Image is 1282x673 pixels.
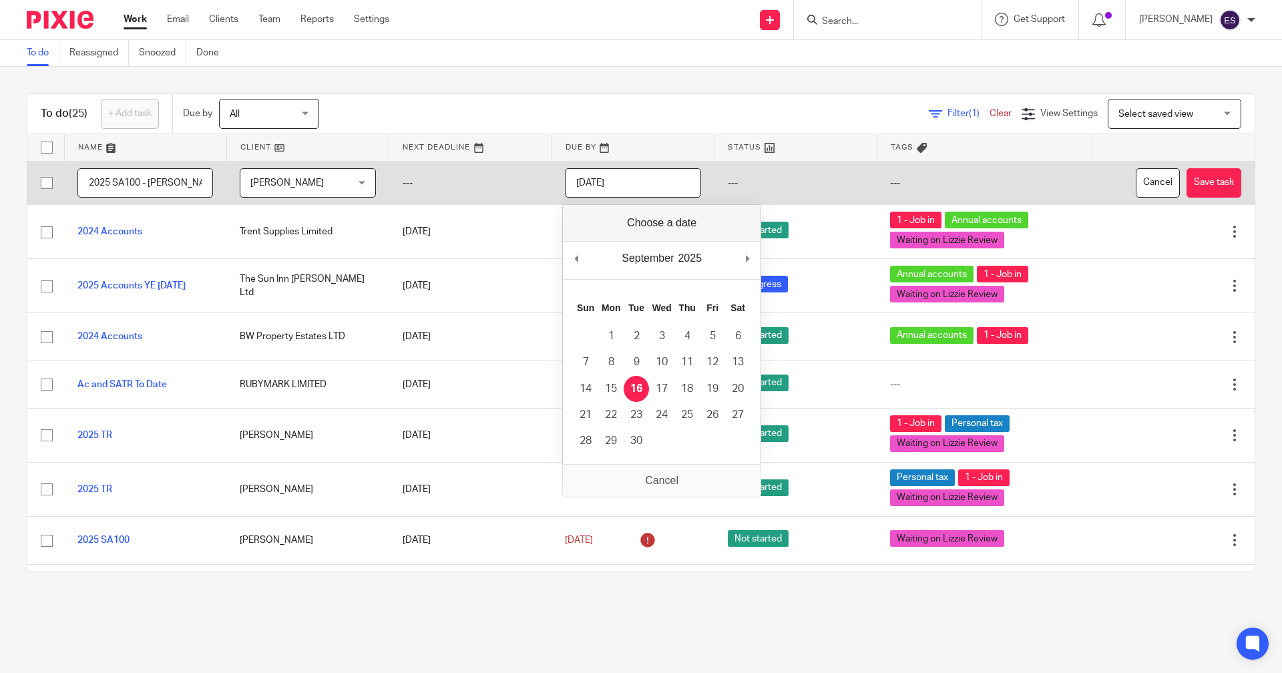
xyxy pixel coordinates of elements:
[77,380,167,389] a: Ac and SATR To Date
[602,302,620,313] abbr: Monday
[725,376,751,402] button: 20
[573,349,598,375] button: 7
[69,108,87,119] span: (25)
[958,469,1010,486] span: 1 - Job in
[947,109,990,118] span: Filter
[573,376,598,402] button: 14
[573,402,598,428] button: 21
[706,302,718,313] abbr: Friday
[226,259,389,313] td: The Sun Inn [PERSON_NAME] Ltd
[740,248,754,268] button: Next Month
[389,361,552,408] td: [DATE]
[890,469,955,486] span: Personal tax
[674,323,700,349] button: 4
[565,168,700,198] input: Use the arrow keys to pick a date
[226,517,389,564] td: [PERSON_NAME]
[890,415,941,432] span: 1 - Job in
[354,13,389,26] a: Settings
[196,40,229,66] a: Done
[890,232,1004,248] span: Waiting on Lizzie Review
[628,302,644,313] abbr: Tuesday
[77,168,213,198] input: Task name
[977,327,1028,344] span: 1 - Job in
[890,212,941,228] span: 1 - Job in
[27,11,93,29] img: Pixie
[183,107,212,120] p: Due by
[101,99,159,129] a: + Add task
[890,489,1004,506] span: Waiting on Lizzie Review
[877,161,1092,205] td: ---
[624,323,649,349] button: 2
[890,530,1004,547] span: Waiting on Lizzie Review
[1014,15,1065,24] span: Get Support
[598,402,624,428] button: 22
[890,435,1004,452] span: Waiting on Lizzie Review
[674,402,700,428] button: 25
[139,40,186,66] a: Snoozed
[728,530,789,547] span: Not started
[649,349,674,375] button: 10
[1219,9,1241,31] img: svg%3E
[226,463,389,517] td: [PERSON_NAME]
[565,485,593,494] span: [DATE]
[649,376,674,402] button: 17
[226,313,389,361] td: BW Property Estates LTD
[725,323,751,349] button: 6
[977,266,1028,282] span: 1 - Job in
[167,13,189,26] a: Email
[389,313,552,361] td: [DATE]
[300,13,334,26] a: Reports
[230,109,240,119] span: All
[389,205,552,259] td: [DATE]
[389,463,552,517] td: [DATE]
[570,248,583,268] button: Previous Month
[674,349,700,375] button: 11
[573,428,598,454] button: 28
[577,302,594,313] abbr: Sunday
[226,409,389,463] td: [PERSON_NAME]
[678,302,695,313] abbr: Thursday
[389,161,552,205] td: ---
[77,485,112,494] a: 2025 TR
[624,402,649,428] button: 23
[728,479,789,496] span: Not started
[890,378,1078,391] div: ---
[565,535,593,545] span: [DATE]
[890,327,974,344] span: Annual accounts
[652,302,672,313] abbr: Wednesday
[945,212,1028,228] span: Annual accounts
[69,40,129,66] a: Reassigned
[649,323,674,349] button: 3
[676,248,704,268] div: 2025
[77,281,186,290] a: 2025 Accounts YE [DATE]
[821,16,941,28] input: Search
[700,349,725,375] button: 12
[27,40,59,66] a: To do
[1040,109,1098,118] span: View Settings
[730,302,745,313] abbr: Saturday
[389,517,552,564] td: [DATE]
[41,107,87,121] h1: To do
[389,259,552,313] td: [DATE]
[598,323,624,349] button: 1
[891,144,913,151] span: Tags
[250,178,324,188] span: [PERSON_NAME]
[890,286,1004,302] span: Waiting on Lizzie Review
[700,402,725,428] button: 26
[258,13,280,26] a: Team
[1139,13,1213,26] p: [PERSON_NAME]
[624,376,649,402] button: 16
[725,349,751,375] button: 13
[714,161,877,205] td: ---
[598,376,624,402] button: 15
[674,376,700,402] button: 18
[77,431,112,440] a: 2025 TR
[389,564,552,612] td: [DATE]
[624,428,649,454] button: 30
[945,415,1010,432] span: Personal tax
[389,409,552,463] td: [DATE]
[700,323,725,349] button: 5
[77,535,130,545] a: 2025 SA100
[598,428,624,454] button: 29
[649,402,674,428] button: 24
